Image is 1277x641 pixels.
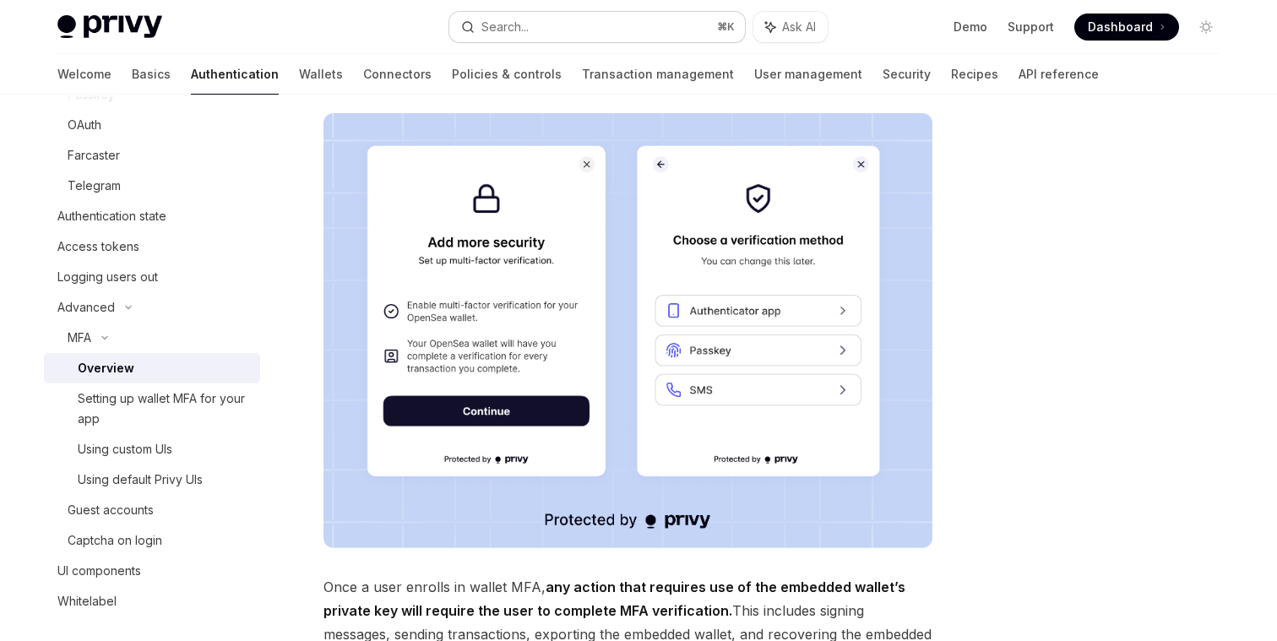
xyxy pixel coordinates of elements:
a: Overview [44,353,260,383]
div: Authentication state [57,206,166,226]
div: Telegram [68,176,121,196]
div: UI components [57,561,141,581]
img: images/MFA.png [323,113,932,548]
a: Whitelabel [44,586,260,617]
a: Authentication [191,54,279,95]
div: Overview [78,358,134,378]
span: Dashboard [1088,19,1153,35]
a: Guest accounts [44,495,260,525]
div: Captcha on login [68,530,162,551]
a: Logging users out [44,262,260,292]
a: Setting up wallet MFA for your app [44,383,260,434]
button: Toggle dark mode [1193,14,1220,41]
a: User management [754,54,862,95]
a: Telegram [44,171,260,201]
strong: any action that requires use of the embedded wallet’s private key will require the user to comple... [323,579,905,619]
a: Wallets [299,54,343,95]
div: Farcaster [68,145,120,166]
button: Ask AI [753,12,828,42]
a: Using custom UIs [44,434,260,464]
span: ⌘ K [717,20,735,34]
a: Dashboard [1074,14,1179,41]
span: Ask AI [782,19,816,35]
a: Connectors [363,54,432,95]
a: Policies & controls [452,54,562,95]
div: Whitelabel [57,591,117,611]
div: Search... [481,17,529,37]
div: Advanced [57,297,115,318]
div: Setting up wallet MFA for your app [78,388,250,429]
button: Search...⌘K [449,12,745,42]
a: Security [883,54,931,95]
div: Logging users out [57,267,158,287]
a: Basics [132,54,171,95]
a: UI components [44,556,260,586]
a: Recipes [951,54,998,95]
a: OAuth [44,110,260,140]
div: Guest accounts [68,500,154,520]
a: Captcha on login [44,525,260,556]
a: Farcaster [44,140,260,171]
a: Welcome [57,54,111,95]
a: API reference [1019,54,1099,95]
div: MFA [68,328,91,348]
a: Authentication state [44,201,260,231]
a: Using default Privy UIs [44,464,260,495]
a: Support [1008,19,1054,35]
img: light logo [57,15,162,39]
a: Access tokens [44,231,260,262]
div: Using custom UIs [78,439,172,459]
a: Transaction management [582,54,734,95]
div: OAuth [68,115,101,135]
div: Using default Privy UIs [78,470,203,490]
div: Access tokens [57,236,139,257]
a: Demo [954,19,987,35]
